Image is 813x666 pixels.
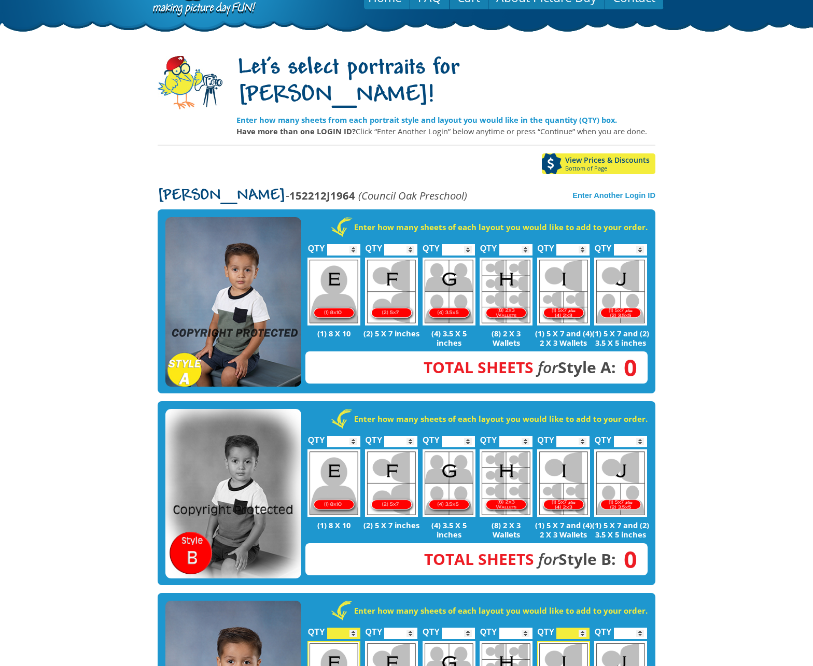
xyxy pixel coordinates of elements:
[363,520,420,530] p: (2) 5 X 7 inches
[423,449,475,517] img: G
[592,329,650,347] p: (1) 5 X 7 and (2) 3.5 X 5 inches
[236,55,655,110] h1: Let's select portraits for [PERSON_NAME]!
[423,424,440,450] label: QTY
[480,258,532,325] img: H
[420,520,478,539] p: (4) 3.5 X 5 inches
[595,616,612,642] label: QTY
[424,548,534,570] span: Total Sheets
[595,424,612,450] label: QTY
[424,357,616,378] strong: Style A:
[535,520,592,539] p: (1) 5 X 7 and (4) 2 X 3 Wallets
[616,554,637,565] span: 0
[308,233,325,258] label: QTY
[480,616,497,642] label: QTY
[354,605,648,616] strong: Enter how many sheets of each layout you would like to add to your order.
[423,233,440,258] label: QTY
[307,449,360,517] img: E
[289,188,355,203] strong: 152212J1964
[594,449,647,517] img: J
[616,362,637,373] span: 0
[236,125,655,137] p: Click “Enter Another Login” below anytime or press “Continue” when you are done.
[358,188,467,203] em: (Council Oak Preschool)
[365,449,418,517] img: F
[480,449,532,517] img: H
[354,222,648,232] strong: Enter how many sheets of each layout you would like to add to your order.
[572,191,655,200] a: Enter Another Login ID
[365,233,382,258] label: QTY
[542,153,655,174] a: View Prices & DiscountsBottom of Page
[158,56,222,109] img: camera-mascot
[420,329,478,347] p: (4) 3.5 X 5 inches
[424,548,616,570] strong: Style B:
[595,233,612,258] label: QTY
[308,616,325,642] label: QTY
[305,520,363,530] p: (1) 8 X 10
[305,329,363,338] p: (1) 8 X 10
[592,520,650,539] p: (1) 5 X 7 and (2) 3.5 X 5 inches
[423,616,440,642] label: QTY
[537,233,554,258] label: QTY
[480,233,497,258] label: QTY
[165,217,301,387] img: STYLE A
[478,329,535,347] p: (8) 2 X 3 Wallets
[538,357,558,378] em: for
[308,424,325,450] label: QTY
[365,258,418,325] img: F
[354,414,648,424] strong: Enter how many sheets of each layout you would like to add to your order.
[423,258,475,325] img: G
[236,126,356,136] strong: Have more than one LOGIN ID?
[365,616,382,642] label: QTY
[537,258,590,325] img: I
[158,188,286,204] span: [PERSON_NAME]
[158,190,467,202] p: -
[365,424,382,450] label: QTY
[478,520,535,539] p: (8) 2 X 3 Wallets
[537,424,554,450] label: QTY
[165,409,301,579] img: STYLE B
[236,115,617,125] strong: Enter how many sheets from each portrait style and layout you would like in the quantity (QTY) box.
[363,329,420,338] p: (2) 5 X 7 inches
[307,258,360,325] img: E
[537,616,554,642] label: QTY
[565,165,655,172] span: Bottom of Page
[480,424,497,450] label: QTY
[424,357,534,378] span: Total Sheets
[594,258,647,325] img: J
[537,449,590,517] img: I
[538,548,558,570] em: for
[535,329,592,347] p: (1) 5 X 7 and (4) 2 X 3 Wallets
